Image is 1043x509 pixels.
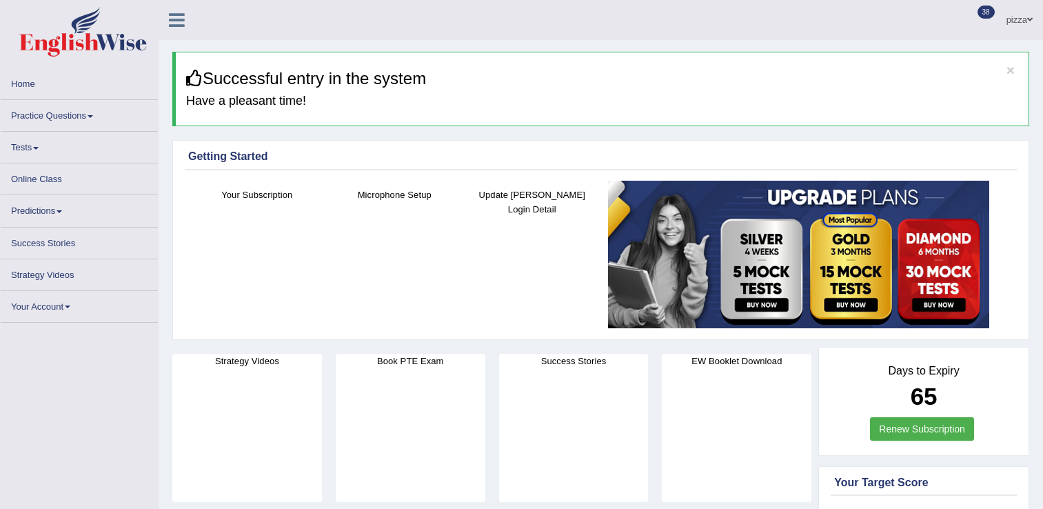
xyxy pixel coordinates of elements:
h4: Book PTE Exam [336,354,485,368]
h4: Microphone Setup [333,188,457,202]
h4: Update [PERSON_NAME] Login Detail [470,188,594,217]
h4: Strategy Videos [172,354,322,368]
div: Your Target Score [834,475,1013,491]
a: Online Class [1,163,158,190]
a: Renew Subscription [870,417,974,441]
div: Getting Started [188,148,1013,165]
a: Tests [1,132,158,159]
button: × [1006,63,1015,77]
a: Practice Questions [1,100,158,127]
a: Your Account [1,291,158,318]
h4: Days to Expiry [834,365,1013,377]
h4: Have a pleasant time! [186,94,1018,108]
h4: EW Booklet Download [662,354,811,368]
a: Home [1,68,158,95]
span: 38 [978,6,995,19]
h4: Your Subscription [195,188,319,202]
b: 65 [911,383,938,410]
h3: Successful entry in the system [186,70,1018,88]
a: Predictions [1,195,158,222]
img: small5.jpg [608,181,989,328]
a: Success Stories [1,228,158,254]
h4: Success Stories [499,354,649,368]
a: Strategy Videos [1,259,158,286]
